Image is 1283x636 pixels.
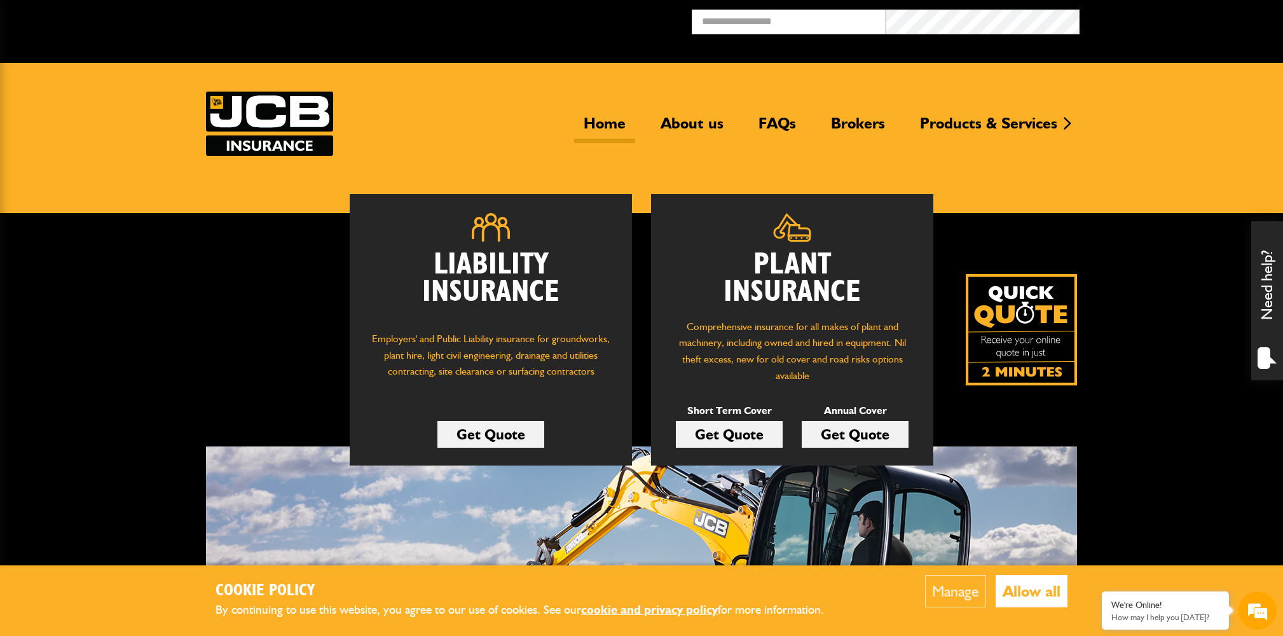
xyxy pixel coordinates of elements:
h2: Cookie Policy [216,581,845,601]
button: Manage [925,575,986,607]
p: Employers' and Public Liability insurance for groundworks, plant hire, light civil engineering, d... [369,331,613,392]
a: FAQs [749,114,806,143]
a: cookie and privacy policy [581,602,718,617]
p: How may I help you today? [1111,612,1219,622]
p: Annual Cover [802,403,909,419]
a: Products & Services [910,114,1067,143]
div: Need help? [1251,221,1283,380]
button: Broker Login [1080,10,1273,29]
div: We're Online! [1111,600,1219,611]
a: Get Quote [676,421,783,448]
p: By continuing to use this website, you agree to our use of cookies. See our for more information. [216,600,845,620]
h2: Plant Insurance [670,251,914,306]
img: Quick Quote [966,274,1077,385]
a: Get Quote [437,421,544,448]
a: About us [651,114,733,143]
h2: Liability Insurance [369,251,613,319]
p: Comprehensive insurance for all makes of plant and machinery, including owned and hired in equipm... [670,319,914,384]
img: JCB Insurance Services logo [206,92,333,156]
a: Get Quote [802,421,909,448]
a: Get your insurance quote isn just 2-minutes [966,274,1077,385]
a: Brokers [821,114,895,143]
p: Short Term Cover [676,403,783,419]
a: Home [574,114,635,143]
button: Allow all [996,575,1067,607]
a: JCB Insurance Services [206,92,333,156]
